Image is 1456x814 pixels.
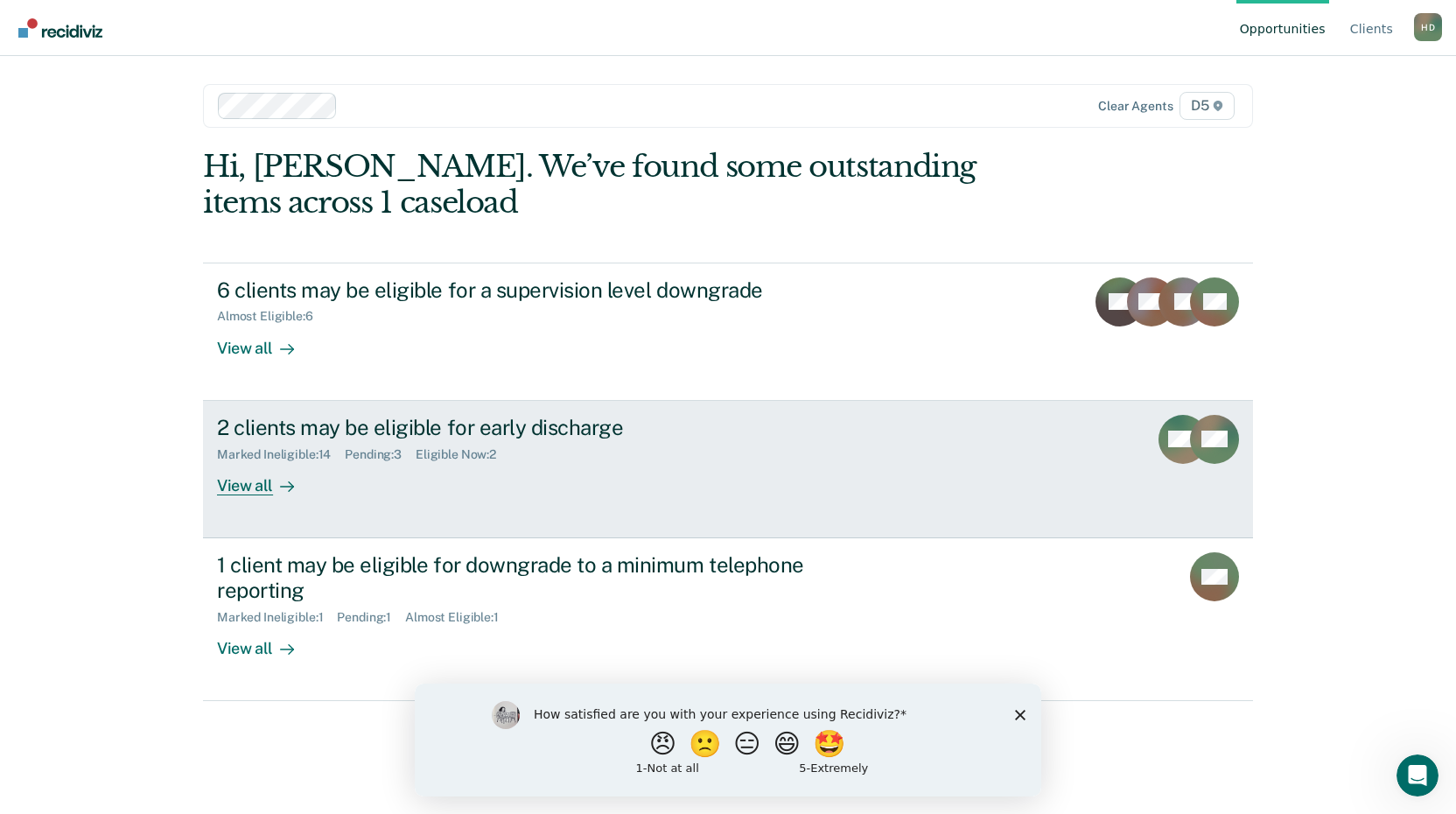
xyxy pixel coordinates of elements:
[1414,13,1442,41] div: H D
[1396,754,1438,796] iframe: Intercom live chat
[18,18,102,38] img: Recidiviz
[405,610,513,625] div: Almost Eligible : 1
[203,149,1043,221] div: Hi, [PERSON_NAME]. We’ve found some outstanding items across 1 caseload
[345,447,416,462] div: Pending : 3
[217,461,315,495] div: View all
[1414,13,1442,41] button: Profile dropdown button
[217,447,345,462] div: Marked Ineligible : 14
[217,552,831,603] div: 1 client may be eligible for downgrade to a minimum telephone reporting
[203,401,1253,538] a: 2 clients may be eligible for early dischargeMarked Ineligible:14Pending:3Eligible Now:2View all
[1179,92,1235,120] span: D5
[203,538,1253,701] a: 1 client may be eligible for downgrade to a minimum telephone reportingMarked Ineligible:1Pending...
[217,277,831,303] div: 6 clients may be eligible for a supervision level downgrade
[415,684,1041,796] iframe: Survey by Kim from Recidiviz
[1098,99,1172,114] div: Clear agents
[217,624,315,658] div: View all
[217,309,327,324] div: Almost Eligible : 6
[337,610,405,625] div: Pending : 1
[217,415,831,440] div: 2 clients may be eligible for early discharge
[203,263,1253,401] a: 6 clients may be eligible for a supervision level downgradeAlmost Eligible:6View all
[416,447,510,462] div: Eligible Now : 2
[217,324,315,358] div: View all
[217,610,337,625] div: Marked Ineligible : 1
